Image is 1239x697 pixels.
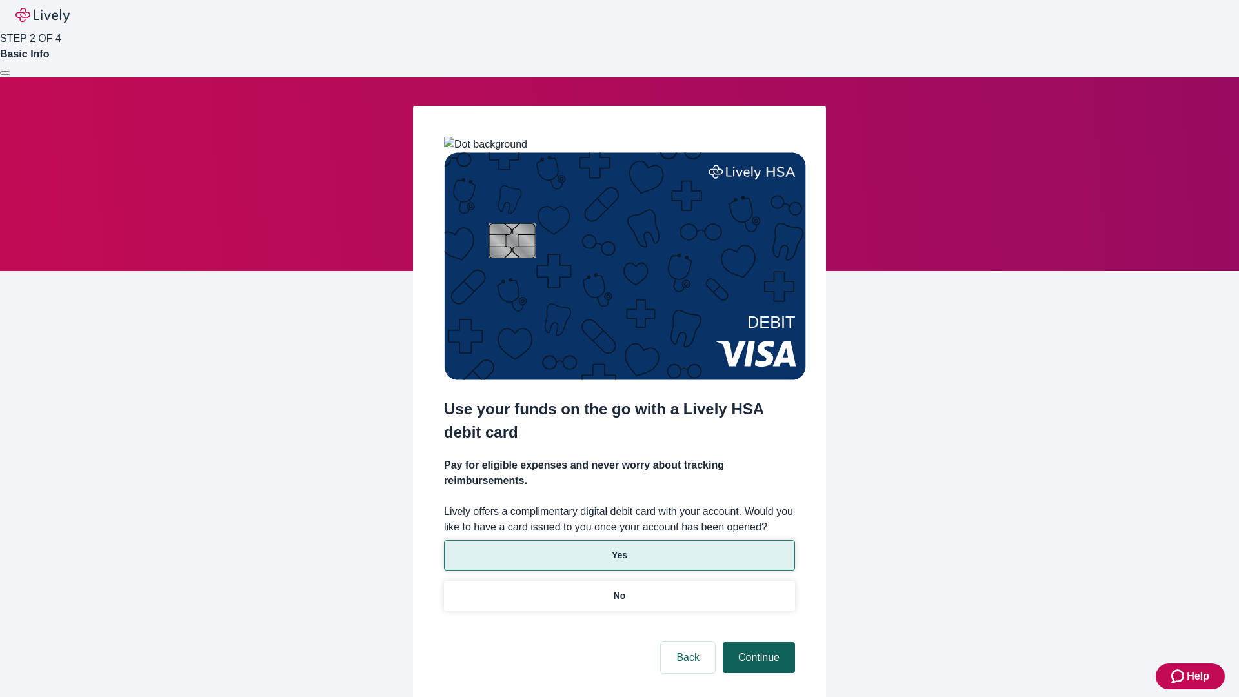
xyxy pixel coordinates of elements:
[614,589,626,603] p: No
[444,398,795,444] h2: Use your funds on the go with a Lively HSA debit card
[444,458,795,489] h4: Pay for eligible expenses and never worry about tracking reimbursements.
[15,8,70,23] img: Lively
[1171,669,1187,684] svg: Zendesk support icon
[444,504,795,535] label: Lively offers a complimentary digital debit card with your account. Would you like to have a card...
[444,152,806,380] img: Debit card
[444,137,527,152] img: Dot background
[1187,669,1209,684] span: Help
[444,540,795,571] button: Yes
[723,642,795,673] button: Continue
[612,549,627,562] p: Yes
[444,581,795,611] button: No
[661,642,715,673] button: Back
[1156,663,1225,689] button: Zendesk support iconHelp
